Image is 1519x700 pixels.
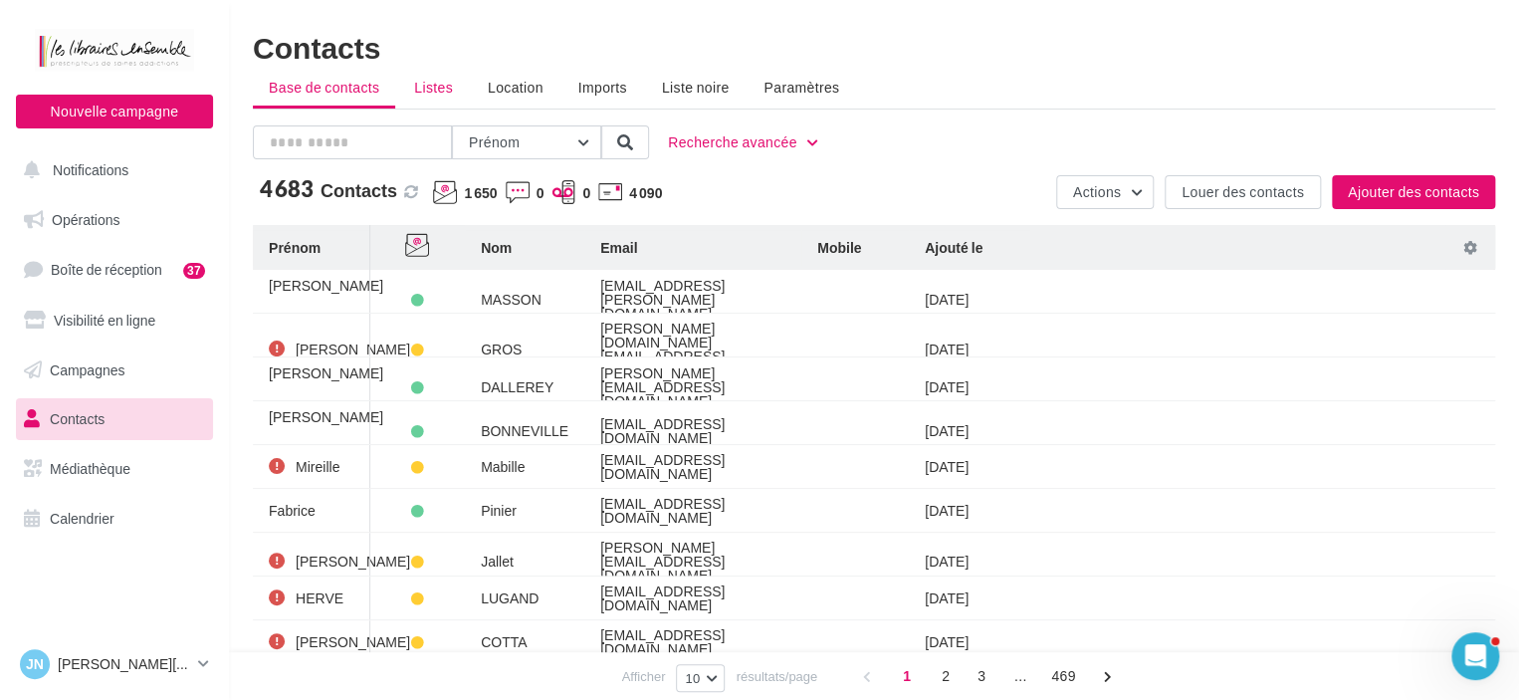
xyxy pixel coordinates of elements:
div: Mireille [296,460,339,474]
span: 0 [582,183,590,203]
span: Liste noire [662,79,730,96]
div: [EMAIL_ADDRESS][DOMAIN_NAME] [600,497,785,525]
span: Listes [414,79,453,96]
div: 37 [183,263,205,279]
div: [DATE] [925,343,969,356]
div: [DATE] [925,293,969,307]
div: HERVE [296,591,343,605]
button: Ajouter des contacts [1332,175,1495,209]
h1: Contacts [253,32,1495,62]
div: Mabille [481,460,525,474]
button: Nouvelle campagne [16,95,213,128]
span: Boîte de réception [51,261,162,278]
div: [PERSON_NAME] [296,343,410,356]
span: Location [488,79,543,96]
span: ... [1004,660,1036,692]
span: Prénom [469,133,520,150]
div: [PERSON_NAME][EMAIL_ADDRESS][DOMAIN_NAME] [600,541,785,583]
span: Afficher [621,667,665,686]
div: LUGAND [481,591,539,605]
div: [PERSON_NAME][DOMAIN_NAME][EMAIL_ADDRESS][DOMAIN_NAME] [600,322,785,377]
span: Visibilité en ligne [54,312,155,329]
span: 10 [685,670,700,686]
a: JN [PERSON_NAME][DATE] [16,645,213,683]
a: Boîte de réception37 [12,248,217,291]
div: [PERSON_NAME][EMAIL_ADDRESS][DOMAIN_NAME] [600,366,785,408]
a: Calendrier [12,498,217,540]
button: Louer des contacts [1165,175,1321,209]
span: résultats/page [736,667,817,686]
span: Médiathèque [50,460,130,477]
span: 2 [930,660,962,692]
span: Nom [481,239,512,256]
div: [DATE] [925,424,969,438]
div: [DATE] [925,380,969,394]
button: Recherche avancée [660,130,829,154]
a: Médiathèque [12,448,217,490]
iframe: Intercom live chat [1451,632,1499,680]
button: Prénom [452,125,601,159]
div: [DATE] [925,460,969,474]
p: [PERSON_NAME][DATE] [58,654,190,674]
span: Contacts [321,179,397,201]
span: Mobile [817,239,861,256]
div: [DATE] [925,591,969,605]
button: 10 [676,664,725,692]
div: [PERSON_NAME] [269,279,383,293]
div: [EMAIL_ADDRESS][DOMAIN_NAME] [600,628,785,656]
a: Opérations [12,199,217,241]
span: Contacts [50,410,105,427]
button: Notifications [12,149,209,191]
a: Visibilité en ligne [12,300,217,342]
span: Imports [578,79,627,96]
div: Pinier [481,504,517,518]
span: 1 650 [464,183,497,203]
span: Ajouté le [925,239,982,256]
div: BONNEVILLE [481,424,568,438]
button: Actions [1056,175,1154,209]
span: 469 [1043,660,1083,692]
div: [DATE] [925,555,969,569]
span: 3 [966,660,997,692]
div: Jallet [481,555,514,569]
span: Actions [1073,183,1121,200]
span: JN [26,654,44,674]
a: Contacts [12,398,217,440]
div: [PERSON_NAME] [269,410,383,424]
div: [EMAIL_ADDRESS][PERSON_NAME][DOMAIN_NAME] [600,279,785,321]
span: 1 [891,660,923,692]
span: Email [600,239,637,256]
div: [PERSON_NAME] [296,635,410,649]
div: COTTA [481,635,527,649]
span: Prénom [269,239,321,256]
a: Campagnes [12,350,217,391]
div: [EMAIL_ADDRESS][DOMAIN_NAME] [600,453,785,481]
div: [PERSON_NAME] [296,555,410,569]
span: 4 683 [260,178,314,200]
div: [PERSON_NAME] [269,366,383,380]
span: Notifications [53,161,128,178]
span: Campagnes [50,360,125,377]
div: [EMAIL_ADDRESS][DOMAIN_NAME] [600,584,785,612]
span: Calendrier [50,510,114,527]
span: Opérations [52,211,119,228]
span: Paramètres [763,79,839,96]
div: [DATE] [925,504,969,518]
div: [DATE] [925,635,969,649]
div: GROS [481,343,522,356]
div: [EMAIL_ADDRESS][DOMAIN_NAME] [600,417,785,445]
div: Fabrice [269,504,316,518]
div: DALLEREY [481,380,553,394]
span: 0 [537,183,544,203]
div: MASSON [481,293,542,307]
span: 4 090 [629,183,662,203]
